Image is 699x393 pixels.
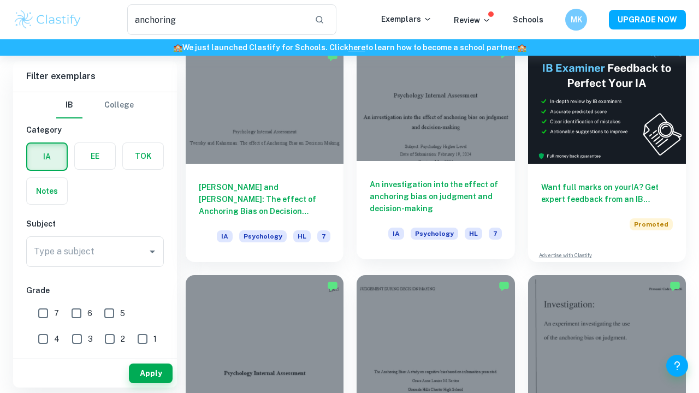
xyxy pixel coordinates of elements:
[539,252,592,259] a: Advertise with Clastify
[327,51,338,62] img: Marked
[670,281,680,291] img: Marked
[127,4,306,35] input: Search for any exemplars...
[121,333,125,345] span: 2
[75,143,115,169] button: EE
[120,307,125,319] span: 5
[570,14,583,26] h6: MK
[54,307,59,319] span: 7
[528,45,686,262] a: Want full marks on yourIA? Get expert feedback from an IB examiner!PromotedAdvertise with Clastify
[217,230,233,242] span: IA
[129,364,173,383] button: Apply
[348,43,365,52] a: here
[123,143,163,169] button: TOK
[489,228,502,240] span: 7
[388,228,404,240] span: IA
[27,144,67,170] button: IA
[56,92,82,118] button: IB
[565,9,587,31] button: MK
[239,230,287,242] span: Psychology
[186,45,343,262] a: [PERSON_NAME] and [PERSON_NAME]: The effect of Anchoring Bias on Decision MakingIAPsychologyHL7
[370,178,501,215] h6: An investigation into the effect of anchoring bias on judgment and decision-making
[27,178,67,204] button: Notes
[454,14,491,26] p: Review
[26,284,164,296] h6: Grade
[381,13,432,25] p: Exemplars
[609,10,686,29] button: UPGRADE NOW
[517,43,526,52] span: 🏫
[153,333,157,345] span: 1
[54,333,60,345] span: 4
[327,281,338,291] img: Marked
[2,41,697,53] h6: We just launched Clastify for Schools. Click to learn how to become a school partner.
[630,218,673,230] span: Promoted
[499,281,510,291] img: Marked
[513,15,543,24] a: Schools
[173,43,182,52] span: 🏫
[293,230,311,242] span: HL
[465,228,482,240] span: HL
[357,45,514,262] a: An investigation into the effect of anchoring bias on judgment and decision-makingIAPsychologyHL7
[528,45,686,164] img: Thumbnail
[87,307,92,319] span: 6
[104,92,134,118] button: College
[541,181,673,205] h6: Want full marks on your IA ? Get expert feedback from an IB examiner!
[411,228,458,240] span: Psychology
[26,218,164,230] h6: Subject
[199,181,330,217] h6: [PERSON_NAME] and [PERSON_NAME]: The effect of Anchoring Bias on Decision Making
[26,124,164,136] h6: Category
[317,230,330,242] span: 7
[88,333,93,345] span: 3
[56,92,134,118] div: Filter type choice
[13,9,82,31] img: Clastify logo
[666,355,688,377] button: Help and Feedback
[13,61,177,92] h6: Filter exemplars
[145,244,160,259] button: Open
